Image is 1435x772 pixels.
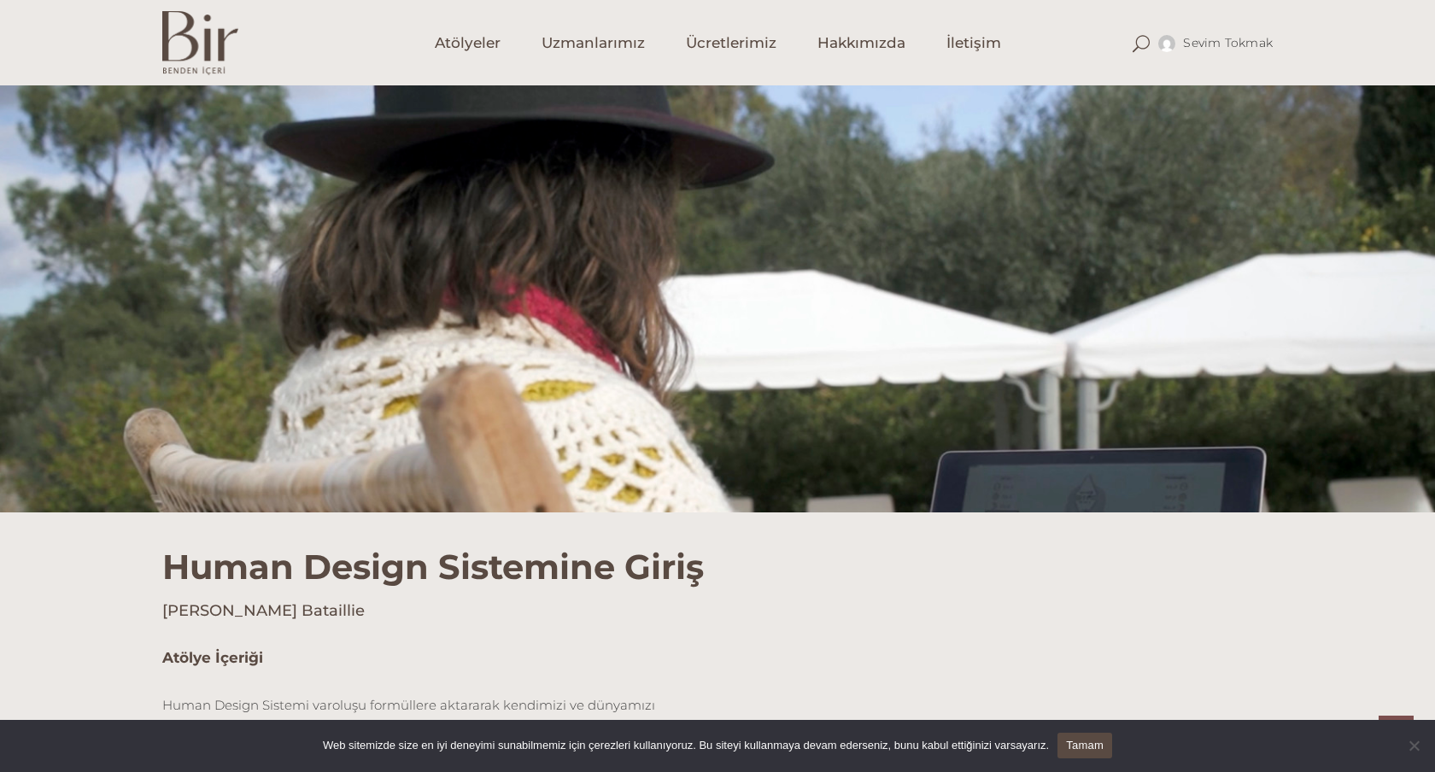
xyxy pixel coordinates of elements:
h5: Atölye İçeriği [162,647,705,670]
span: Hakkımızda [817,33,905,53]
span: İletişim [946,33,1001,53]
span: Uzmanlarımız [542,33,645,53]
span: Hayır [1405,737,1422,754]
a: Tamam [1057,733,1112,758]
span: Sevim Tokmak [1183,35,1273,50]
h4: [PERSON_NAME] Bataillie [162,600,1273,622]
span: Web sitemizde size en iyi deneyimi sunabilmemiz için çerezleri kullanıyoruz. Bu siteyi kullanmaya... [323,737,1049,754]
span: Atölyeler [435,33,501,53]
h1: Human Design Sistemine Giriş [162,512,1273,588]
span: Ücretlerimiz [686,33,776,53]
